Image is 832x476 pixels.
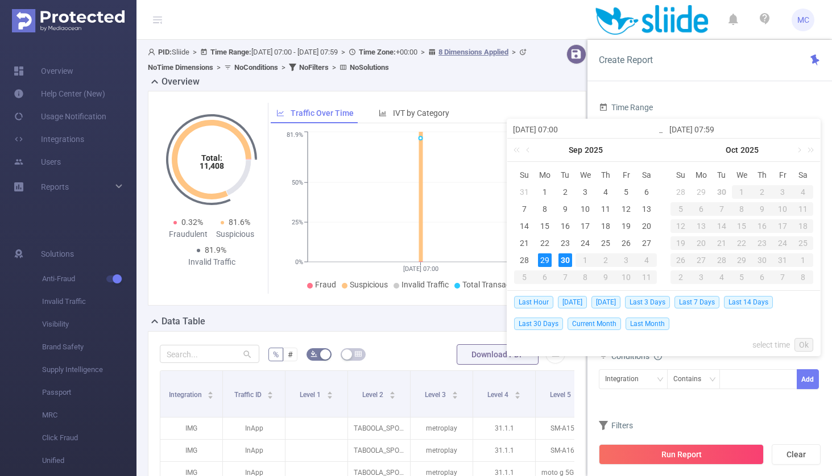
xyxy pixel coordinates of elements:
td: October 27, 2025 [691,252,711,269]
i: icon: table [355,350,362,357]
a: Help Center (New) [14,82,105,105]
div: 2 [558,185,572,199]
div: 1 [732,185,752,199]
span: Click Fraud [42,427,136,449]
div: 23 [752,236,772,250]
div: 21 [711,236,732,250]
div: 7 [711,202,732,216]
td: September 28, 2025 [514,252,535,269]
span: Conditions [611,352,662,361]
td: October 11, 2025 [793,201,813,218]
div: 30 [715,185,728,199]
span: Brand Safety [42,336,136,358]
td: November 8, 2025 [793,269,813,286]
b: No Conditions [234,63,278,72]
span: Anti-Fraud [42,268,136,290]
span: MC [797,9,809,31]
div: 29 [694,185,708,199]
td: September 10, 2025 [576,201,596,218]
span: Last Month [626,318,669,330]
span: Fr [616,170,636,180]
th: Sat [636,166,657,183]
div: 28 [711,253,732,267]
div: 27 [691,253,711,267]
div: 7 [772,270,793,284]
td: October 1, 2025 [732,183,752,201]
td: November 7, 2025 [772,269,793,286]
th: Sun [514,166,535,183]
td: September 12, 2025 [616,201,636,218]
td: August 31, 2025 [514,183,535,201]
span: Tu [711,170,732,180]
td: September 9, 2025 [555,201,576,218]
div: 23 [558,236,572,250]
div: 14 [518,219,531,233]
a: Next month (PageDown) [793,139,804,161]
td: October 7, 2025 [555,269,576,286]
b: PID: [158,48,172,56]
div: 3 [772,185,793,199]
span: Th [595,170,616,180]
td: October 8, 2025 [732,201,752,218]
td: November 4, 2025 [711,269,732,286]
td: October 6, 2025 [691,201,711,218]
span: # [288,350,293,359]
span: Current Month [568,318,621,330]
td: October 18, 2025 [793,218,813,235]
td: October 2, 2025 [752,183,772,201]
div: 29 [538,253,552,267]
span: Mo [691,170,711,180]
td: October 24, 2025 [772,235,793,252]
div: 15 [732,219,752,233]
td: October 25, 2025 [793,235,813,252]
a: select time [752,334,790,356]
span: Su [670,170,691,180]
td: October 4, 2025 [793,183,813,201]
input: End date [669,123,814,136]
a: Overview [14,60,73,82]
span: We [576,170,596,180]
div: 14 [711,219,732,233]
div: 30 [558,253,572,267]
a: 2025 [583,139,604,161]
th: Wed [576,166,596,183]
td: September 20, 2025 [636,218,657,235]
div: 9 [752,202,772,216]
td: October 8, 2025 [576,269,596,286]
th: Fri [616,166,636,183]
tspan: [DATE] 07:00 [403,265,438,273]
span: We [732,170,752,180]
td: September 26, 2025 [616,235,636,252]
th: Mon [535,166,555,183]
td: October 5, 2025 [514,269,535,286]
td: September 17, 2025 [576,218,596,235]
span: Th [752,170,772,180]
td: September 21, 2025 [514,235,535,252]
div: 4 [636,253,657,267]
h2: Data Table [162,315,205,328]
td: September 25, 2025 [595,235,616,252]
span: 81.6% [229,218,250,227]
a: Previous month (PageUp) [524,139,534,161]
div: 10 [772,202,793,216]
span: > [508,48,519,56]
td: October 21, 2025 [711,235,732,252]
div: 19 [670,236,691,250]
a: Users [14,151,61,173]
td: September 24, 2025 [576,235,596,252]
input: Start date [513,123,658,136]
span: Traffic Over Time [291,108,354,118]
th: Thu [752,166,772,183]
th: Fri [772,166,793,183]
span: Create Report [599,55,653,65]
td: October 22, 2025 [732,235,752,252]
tspan: 50% [292,179,303,186]
img: Protected Media [12,9,125,32]
span: Invalid Traffic [401,280,449,289]
div: 3 [616,253,636,267]
div: 4 [793,185,813,199]
div: 26 [619,236,633,250]
i: icon: user [148,48,158,56]
td: October 3, 2025 [616,252,636,269]
div: 5 [670,202,691,216]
